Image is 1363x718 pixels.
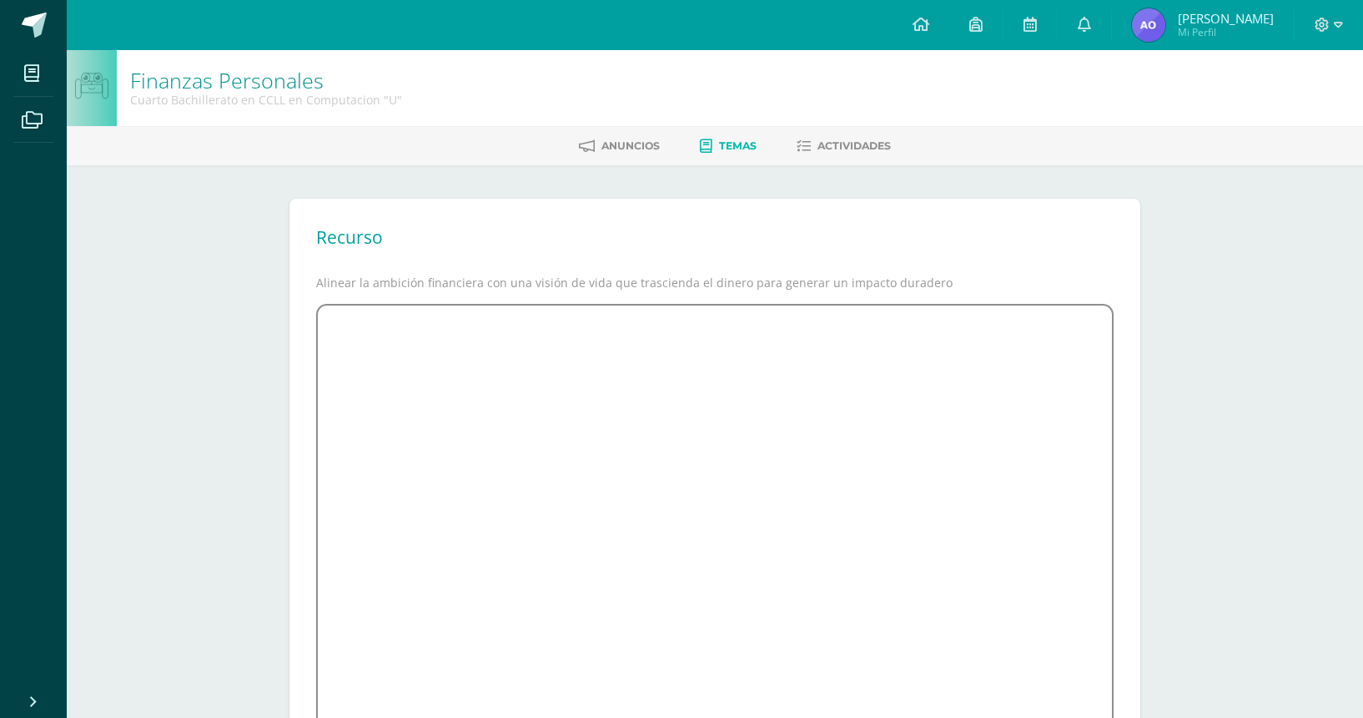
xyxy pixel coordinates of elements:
span: Temas [719,139,757,152]
img: bot1.png [75,73,108,99]
div: Cuarto Bachillerato en CCLL en Computacion 'U' [130,92,402,108]
a: Actividades [797,133,891,159]
a: Temas [700,133,757,159]
span: Anuncios [601,139,660,152]
span: Mi Perfil [1178,25,1274,39]
h2: Recurso [316,225,383,249]
a: Anuncios [579,133,660,159]
p: Alinear la ambición financiera con una visión de vida que trascienda el dinero para generar un im... [316,276,1114,291]
a: Finanzas Personales [130,66,324,94]
h1: Finanzas Personales [130,68,402,92]
img: 429b44335496247a7f21bc3e38013c17.png [1132,8,1165,42]
span: Actividades [817,139,891,152]
span: [PERSON_NAME] [1178,10,1274,27]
